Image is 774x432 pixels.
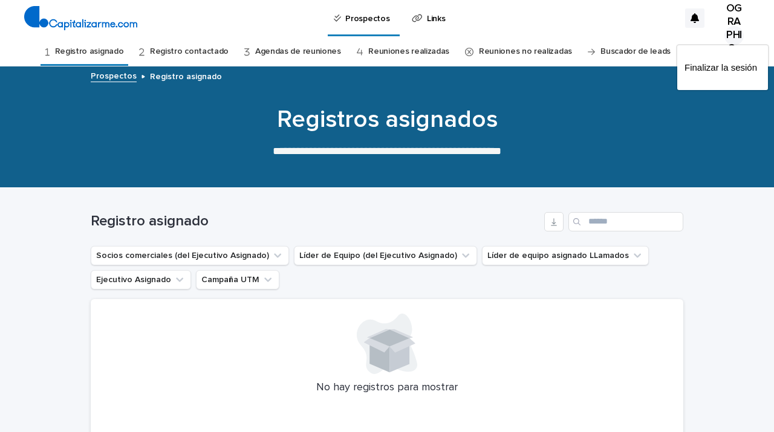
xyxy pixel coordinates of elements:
button: Ejecutivo Asignado [91,270,191,289]
font: Prospectos [91,72,137,80]
a: Agendas de reuniones [255,37,341,66]
font: Reuniones realizadas [368,47,449,56]
font: Registro asignado [150,73,222,81]
button: Campaña UTM [196,270,279,289]
font: Registro asignado [91,214,209,228]
a: Registro contactado [150,37,229,66]
font: Registro asignado [55,47,124,56]
font: Buscador de leads [600,47,671,56]
a: Registro asignado [55,37,124,66]
font: Finalizar la sesión [685,62,757,73]
a: Finalizar la sesión [685,57,761,78]
font: Agendas de reuniones [255,47,341,56]
font: Reuniones no realizadas [479,47,572,56]
input: Buscar [568,212,683,231]
a: Buscador de leads [600,37,671,66]
a: Reuniones no realizadas [479,37,572,66]
button: Socios comerciales (del Ejecutivo Asignado) [91,246,289,265]
font: Registros asignados [277,108,498,132]
font: Registro contactado [150,47,229,56]
a: Reuniones realizadas [368,37,449,66]
button: Líder de Equipo (del Ejecutivo Asignado) [294,246,477,265]
font: No hay registros para mostrar [316,382,458,393]
button: Líder de equipo asignado LLamados [482,246,649,265]
a: Prospectos [91,68,137,82]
